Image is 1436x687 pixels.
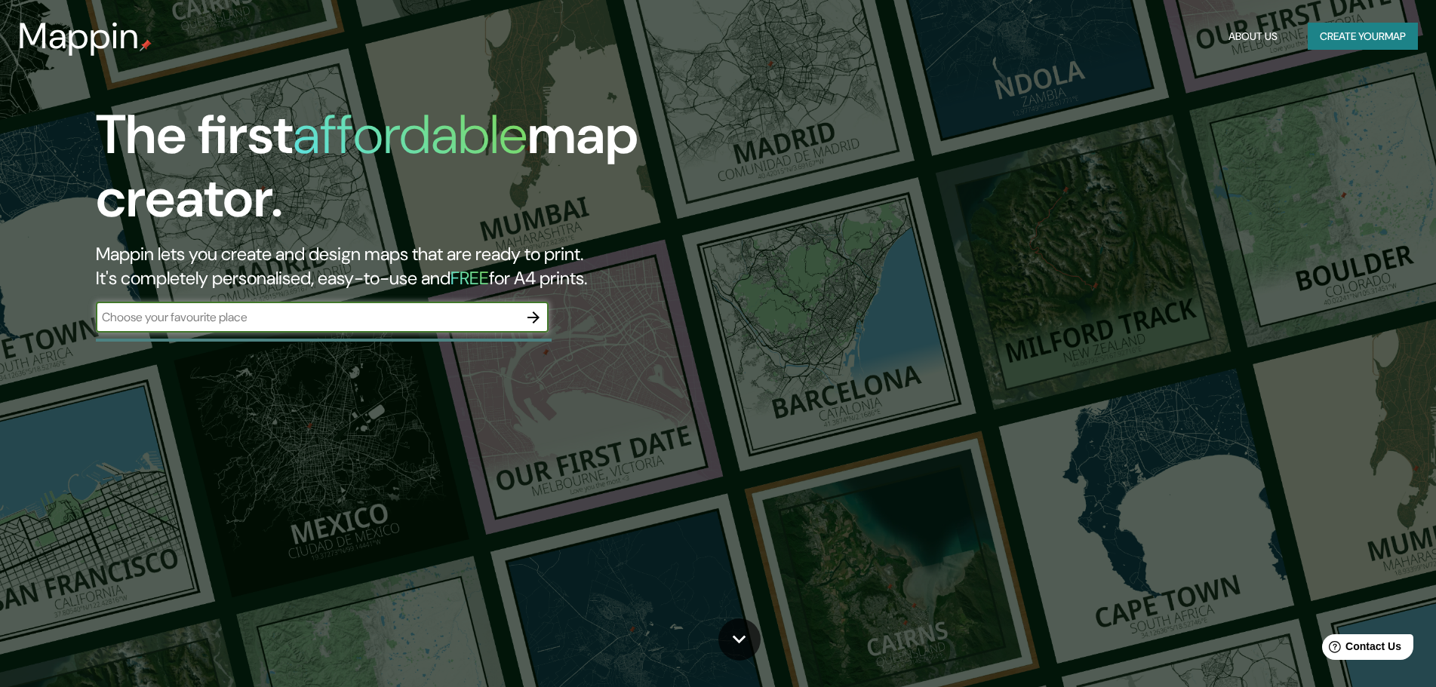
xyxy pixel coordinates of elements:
img: mappin-pin [140,39,152,51]
h5: FREE [450,266,489,290]
button: Create yourmap [1308,23,1418,51]
button: About Us [1222,23,1284,51]
h1: The first map creator. [96,103,814,242]
h2: Mappin lets you create and design maps that are ready to print. It's completely personalised, eas... [96,242,814,290]
h3: Mappin [18,15,140,57]
iframe: Help widget launcher [1302,628,1419,670]
input: Choose your favourite place [96,308,518,326]
h1: affordable [293,100,527,170]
